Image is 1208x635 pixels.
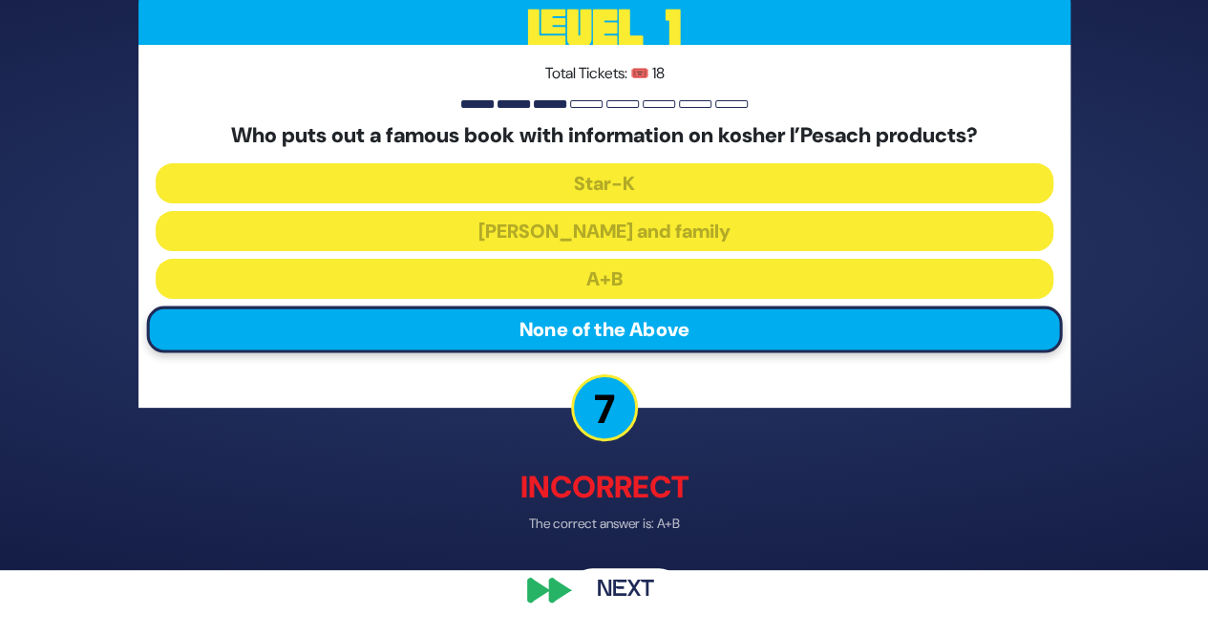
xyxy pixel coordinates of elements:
[570,569,681,613] button: Next
[156,164,1053,204] button: Star-K
[138,515,1070,535] p: The correct answer is: A+B
[156,123,1053,148] h5: Who puts out a famous book with information on kosher l’Pesach products?
[156,260,1053,300] button: A+B
[146,307,1062,353] button: None of the Above
[156,62,1053,85] p: Total Tickets: 🎟️ 18
[138,465,1070,511] p: Incorrect
[156,212,1053,252] button: [PERSON_NAME] and family
[571,375,638,442] p: 7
